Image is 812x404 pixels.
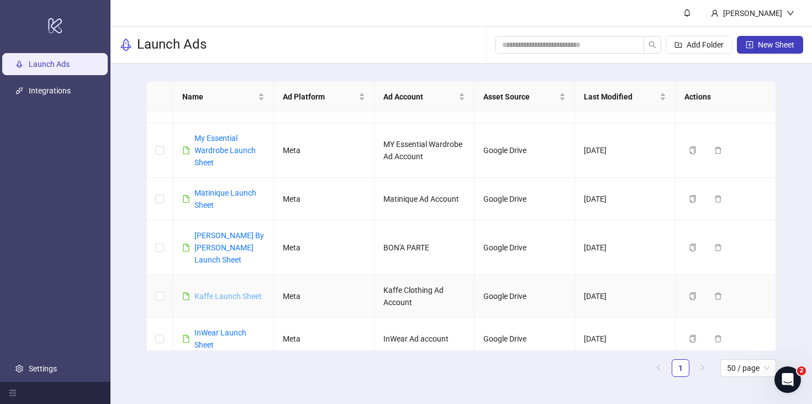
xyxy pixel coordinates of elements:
[383,91,457,103] span: Ad Account
[194,292,262,301] a: Kaffe Launch Sheet
[797,366,806,375] span: 2
[283,91,356,103] span: Ad Platform
[575,275,676,318] td: [DATE]
[137,36,207,54] h3: Launch Ads
[666,36,732,54] button: Add Folder
[9,389,17,397] span: menu-fold
[727,360,769,376] span: 50 / page
[737,36,803,54] button: New Sheet
[274,82,375,112] th: Ad Platform
[650,359,667,377] button: left
[711,9,719,17] span: user
[687,40,724,49] span: Add Folder
[274,123,375,178] td: Meta
[274,221,375,275] td: Meta
[575,318,676,360] td: [DATE]
[194,231,264,264] a: [PERSON_NAME] By [PERSON_NAME] Launch Sheet
[474,123,575,178] td: Google Drive
[483,91,557,103] span: Asset Source
[655,364,662,371] span: left
[194,134,256,167] a: My Essential Wardrobe Launch Sheet
[575,123,676,178] td: [DATE]
[474,178,575,221] td: Google Drive
[173,82,274,112] th: Name
[746,41,753,49] span: plus-square
[29,60,70,69] a: Launch Ads
[584,91,657,103] span: Last Modified
[182,244,190,251] span: file
[474,221,575,275] td: Google Drive
[474,82,575,112] th: Asset Source
[699,364,706,371] span: right
[714,195,722,203] span: delete
[375,82,475,112] th: Ad Account
[29,86,71,95] a: Integrations
[714,146,722,154] span: delete
[375,275,475,318] td: Kaffe Clothing Ad Account
[672,359,689,377] li: 1
[182,146,190,154] span: file
[720,359,776,377] div: Page Size
[689,146,697,154] span: copy
[714,335,722,343] span: delete
[694,359,711,377] li: Next Page
[683,9,691,17] span: bell
[194,188,256,209] a: Matinique Launch Sheet
[648,41,656,49] span: search
[474,275,575,318] td: Google Drive
[182,335,190,343] span: file
[375,123,475,178] td: MY Essential Wardrobe Ad Account
[474,318,575,360] td: Google Drive
[375,221,475,275] td: BON'A PARTE
[758,40,794,49] span: New Sheet
[182,195,190,203] span: file
[714,244,722,251] span: delete
[714,292,722,300] span: delete
[676,82,776,112] th: Actions
[689,335,697,343] span: copy
[719,7,787,19] div: [PERSON_NAME]
[650,359,667,377] li: Previous Page
[274,178,375,221] td: Meta
[689,195,697,203] span: copy
[119,38,133,51] span: rocket
[274,318,375,360] td: Meta
[689,244,697,251] span: copy
[774,366,801,393] iframe: Intercom live chat
[689,292,697,300] span: copy
[575,178,676,221] td: [DATE]
[182,292,190,300] span: file
[575,82,676,112] th: Last Modified
[375,178,475,221] td: Matinique Ad Account
[274,275,375,318] td: Meta
[575,221,676,275] td: [DATE]
[787,9,794,17] span: down
[694,359,711,377] button: right
[674,41,682,49] span: folder-add
[375,318,475,360] td: InWear Ad account
[182,91,256,103] span: Name
[194,328,246,349] a: InWear Launch Sheet
[29,364,57,373] a: Settings
[672,360,689,376] a: 1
